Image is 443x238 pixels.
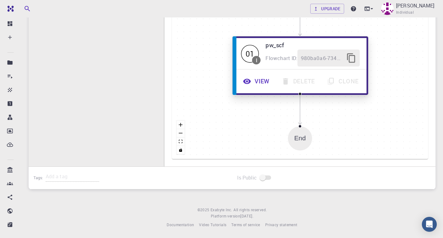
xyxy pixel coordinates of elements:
span: 980ba0a6-734b-4b18-a52a-0e367ced5137 [301,54,343,62]
img: Sohel [381,2,394,15]
button: zoom in [177,121,185,129]
span: [DATE] . [240,213,253,218]
a: Privacy statement [265,222,298,228]
span: Privacy statement [265,222,298,227]
div: Open Intercom Messenger [422,217,437,232]
div: End [294,135,306,142]
a: Exabyte Inc. [210,207,232,213]
button: View [238,73,276,90]
button: fit view [177,138,185,146]
span: Terms of service [231,222,260,227]
h6: Tags: [34,172,46,181]
img: logo [5,6,14,12]
a: [DATE]. [240,213,253,219]
div: I [256,57,257,62]
span: Idle [241,44,259,62]
a: Upgrade [310,4,344,14]
a: Video Tutorials [199,222,226,228]
span: Platform version [211,213,240,219]
span: Individual [396,9,414,16]
div: 01Ipw_scfFlowchart ID:980ba0a6-734b-4b18-a52a-0e367ced5137ViewDeleteClone [236,37,365,94]
div: 01 [241,44,259,62]
span: All rights reserved. [233,207,267,213]
h6: pw_scf [266,40,360,50]
span: Video Tutorials [199,222,226,227]
span: Exabyte Inc. [210,207,232,212]
span: Documentation [167,222,194,227]
a: Documentation [167,222,194,228]
div: End [288,126,312,151]
span: Flowchart ID: [266,54,298,61]
p: [PERSON_NAME] [396,2,434,9]
span: © 2025 [197,207,210,213]
a: Terms of service [231,222,260,228]
button: toggle interactivity [177,146,185,154]
button: zoom out [177,129,185,138]
span: Support [12,4,35,10]
input: Add a tag [46,172,99,182]
span: Is Public [237,174,257,181]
